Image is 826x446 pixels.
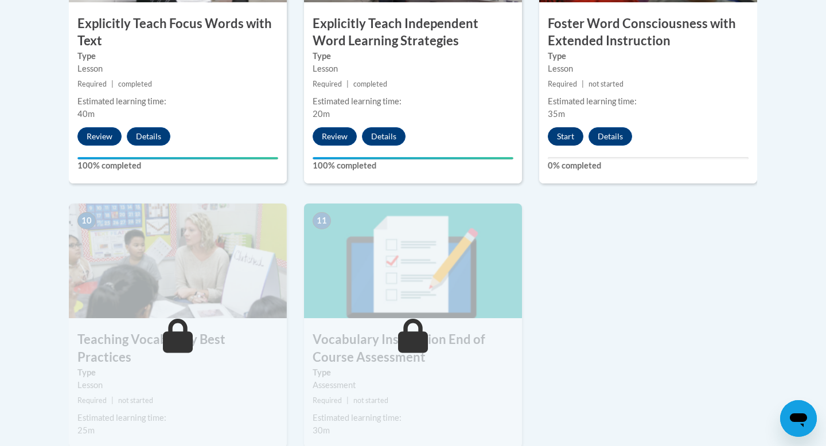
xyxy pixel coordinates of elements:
div: Lesson [77,379,278,392]
span: completed [353,80,387,88]
span: 40m [77,109,95,119]
span: | [111,80,114,88]
span: Required [77,396,107,405]
span: completed [118,80,152,88]
label: 0% completed [548,159,749,172]
h3: Explicitly Teach Independent Word Learning Strategies [304,15,522,50]
button: Review [313,127,357,146]
span: Required [77,80,107,88]
span: Required [313,80,342,88]
img: Course Image [69,204,287,318]
label: Type [77,50,278,62]
span: 25m [77,425,95,435]
h3: Explicitly Teach Focus Words with Text [69,15,287,50]
span: Required [313,396,342,405]
label: Type [313,366,513,379]
span: | [346,396,349,405]
label: Type [548,50,749,62]
div: Assessment [313,379,513,392]
button: Details [589,127,632,146]
div: Lesson [548,62,749,75]
label: Type [313,50,513,62]
div: Estimated learning time: [77,412,278,424]
div: Estimated learning time: [313,412,513,424]
span: 10 [77,212,96,229]
label: 100% completed [77,159,278,172]
div: Estimated learning time: [313,95,513,108]
span: not started [589,80,624,88]
label: Type [77,366,278,379]
span: not started [118,396,153,405]
iframe: Button to launch messaging window [780,400,817,437]
span: 30m [313,425,330,435]
span: 11 [313,212,331,229]
h3: Foster Word Consciousness with Extended Instruction [539,15,757,50]
div: Your progress [77,157,278,159]
div: Your progress [313,157,513,159]
div: Lesson [77,62,278,75]
button: Details [362,127,406,146]
button: Review [77,127,122,146]
span: 20m [313,109,330,119]
span: | [111,396,114,405]
span: | [346,80,349,88]
span: Required [548,80,577,88]
span: 35m [548,109,565,119]
img: Course Image [304,204,522,318]
h3: Vocabulary Instruction End of Course Assessment [304,331,522,366]
div: Lesson [313,62,513,75]
label: 100% completed [313,159,513,172]
span: | [582,80,584,88]
div: Estimated learning time: [77,95,278,108]
button: Details [127,127,170,146]
div: Estimated learning time: [548,95,749,108]
button: Start [548,127,583,146]
h3: Teaching Vocabulary Best Practices [69,331,287,366]
span: not started [353,396,388,405]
